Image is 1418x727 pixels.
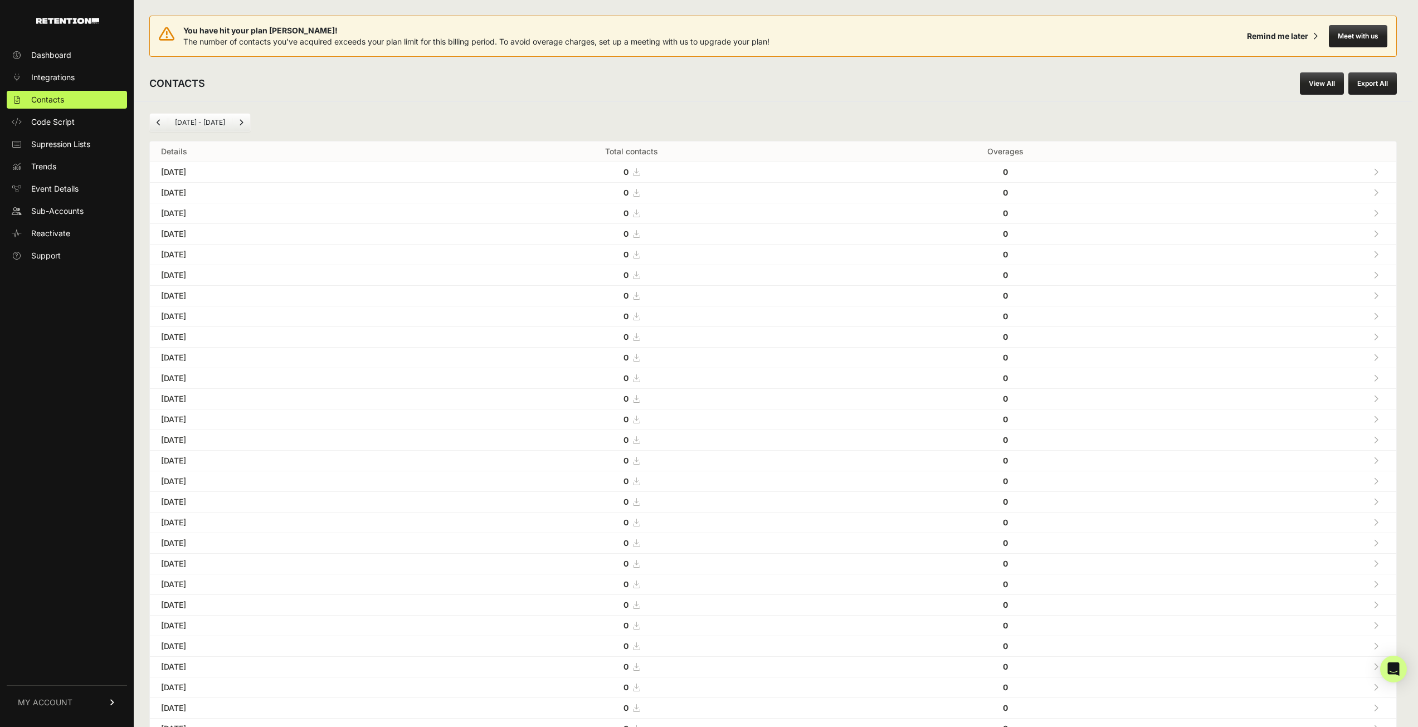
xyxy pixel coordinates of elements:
[623,332,628,341] strong: 0
[1003,682,1008,692] strong: 0
[623,456,628,465] strong: 0
[623,518,628,527] strong: 0
[7,180,127,198] a: Event Details
[31,116,75,128] span: Code Script
[150,616,421,636] td: [DATE]
[1348,72,1397,95] button: Export All
[1003,291,1008,300] strong: 0
[150,574,421,595] td: [DATE]
[1003,538,1008,548] strong: 0
[1300,72,1344,95] a: View All
[31,206,84,217] span: Sub-Accounts
[1003,641,1008,651] strong: 0
[1003,518,1008,527] strong: 0
[1003,703,1008,713] strong: 0
[150,657,421,677] td: [DATE]
[1380,656,1407,682] div: Open Intercom Messenger
[623,353,628,362] strong: 0
[168,118,232,127] li: [DATE] - [DATE]
[150,513,421,533] td: [DATE]
[1003,188,1008,197] strong: 0
[623,394,628,403] strong: 0
[623,662,628,671] strong: 0
[623,208,628,218] strong: 0
[623,270,628,280] strong: 0
[150,389,421,409] td: [DATE]
[7,69,127,86] a: Integrations
[150,142,421,162] th: Details
[150,162,421,183] td: [DATE]
[18,697,72,708] span: MY ACCOUNT
[1003,414,1008,424] strong: 0
[1003,456,1008,465] strong: 0
[7,113,127,131] a: Code Script
[1003,332,1008,341] strong: 0
[150,409,421,430] td: [DATE]
[1003,270,1008,280] strong: 0
[1003,662,1008,671] strong: 0
[150,224,421,245] td: [DATE]
[623,600,628,609] strong: 0
[623,641,628,651] strong: 0
[150,286,421,306] td: [DATE]
[31,50,71,61] span: Dashboard
[1242,26,1322,46] button: Remind me later
[623,559,628,568] strong: 0
[36,18,99,24] img: Retention.com
[623,579,628,589] strong: 0
[1003,600,1008,609] strong: 0
[150,114,168,131] a: Previous
[150,533,421,554] td: [DATE]
[7,202,127,220] a: Sub-Accounts
[1003,311,1008,321] strong: 0
[1003,435,1008,445] strong: 0
[623,311,628,321] strong: 0
[1329,25,1387,47] button: Meet with us
[31,183,79,194] span: Event Details
[1003,559,1008,568] strong: 0
[623,621,628,630] strong: 0
[1003,208,1008,218] strong: 0
[7,91,127,109] a: Contacts
[623,435,628,445] strong: 0
[183,37,769,46] span: The number of contacts you've acquired exceeds your plan limit for this billing period. To avoid ...
[1003,579,1008,589] strong: 0
[842,142,1169,162] th: Overages
[150,595,421,616] td: [DATE]
[1003,394,1008,403] strong: 0
[1003,229,1008,238] strong: 0
[183,25,769,36] span: You have hit your plan [PERSON_NAME]!
[623,188,628,197] strong: 0
[1003,250,1008,259] strong: 0
[150,471,421,492] td: [DATE]
[31,94,64,105] span: Contacts
[150,677,421,698] td: [DATE]
[7,46,127,64] a: Dashboard
[421,142,842,162] th: Total contacts
[150,451,421,471] td: [DATE]
[623,250,628,259] strong: 0
[623,703,628,713] strong: 0
[150,327,421,348] td: [DATE]
[150,348,421,368] td: [DATE]
[31,139,90,150] span: Supression Lists
[623,476,628,486] strong: 0
[1003,353,1008,362] strong: 0
[150,203,421,224] td: [DATE]
[150,183,421,203] td: [DATE]
[150,698,421,719] td: [DATE]
[623,373,628,383] strong: 0
[1003,167,1008,177] strong: 0
[150,636,421,657] td: [DATE]
[1003,476,1008,486] strong: 0
[150,245,421,265] td: [DATE]
[31,72,75,83] span: Integrations
[150,430,421,451] td: [DATE]
[149,76,205,91] h2: CONTACTS
[150,492,421,513] td: [DATE]
[232,114,250,131] a: Next
[31,228,70,239] span: Reactivate
[623,414,628,424] strong: 0
[31,161,56,172] span: Trends
[150,368,421,389] td: [DATE]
